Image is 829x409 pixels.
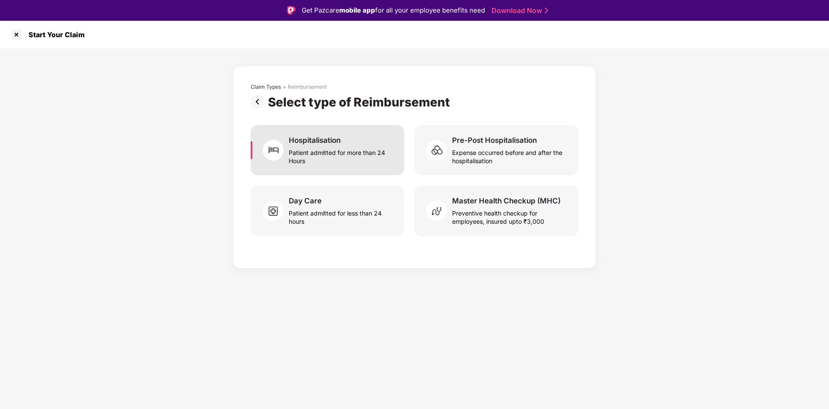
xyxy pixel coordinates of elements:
div: Pre-Post Hospitalisation [452,135,537,145]
div: Expense occurred before and after the hospitalisation [452,145,568,165]
strong: mobile app [339,6,375,14]
div: Claim Types [251,84,281,90]
div: Patient admitted for more than 24 Hours [289,145,394,165]
img: svg+xml;base64,PHN2ZyB4bWxucz0iaHR0cDovL3d3dy53My5vcmcvMjAwMC9zdmciIHdpZHRoPSI2MCIgaGVpZ2h0PSI2MC... [263,137,289,163]
div: Master Health Checkup (MHC) [452,196,561,206]
div: Patient admitted for less than 24 hours [289,206,394,225]
img: Stroke [545,6,548,15]
img: Logo [287,6,296,15]
div: Select type of Reimbursement [268,95,453,109]
img: svg+xml;base64,PHN2ZyB4bWxucz0iaHR0cDovL3d3dy53My5vcmcvMjAwMC9zdmciIHdpZHRoPSI2MCIgaGVpZ2h0PSI1OC... [263,198,289,224]
div: Start Your Claim [23,30,85,39]
img: svg+xml;base64,PHN2ZyB4bWxucz0iaHR0cDovL3d3dy53My5vcmcvMjAwMC9zdmciIHdpZHRoPSI2MCIgaGVpZ2h0PSI1OC... [426,137,452,163]
div: Reimbursement [288,84,327,90]
div: Get Pazcare for all your employee benefits need [302,5,485,16]
div: Preventive health checkup for employees, insured upto ₹3,000 [452,206,568,225]
a: Download Now [491,6,545,15]
div: Day Care [289,196,322,206]
div: Hospitalisation [289,135,341,145]
img: svg+xml;base64,PHN2ZyBpZD0iUHJldi0zMngzMiIgeG1sbnM9Imh0dHA6Ly93d3cudzMub3JnLzIwMDAvc3ZnIiB3aWR0aD... [251,95,268,109]
div: > [283,84,286,90]
img: svg+xml;base64,PHN2ZyB4bWxucz0iaHR0cDovL3d3dy53My5vcmcvMjAwMC9zdmciIHdpZHRoPSI2MCIgaGVpZ2h0PSI1OC... [426,198,452,224]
